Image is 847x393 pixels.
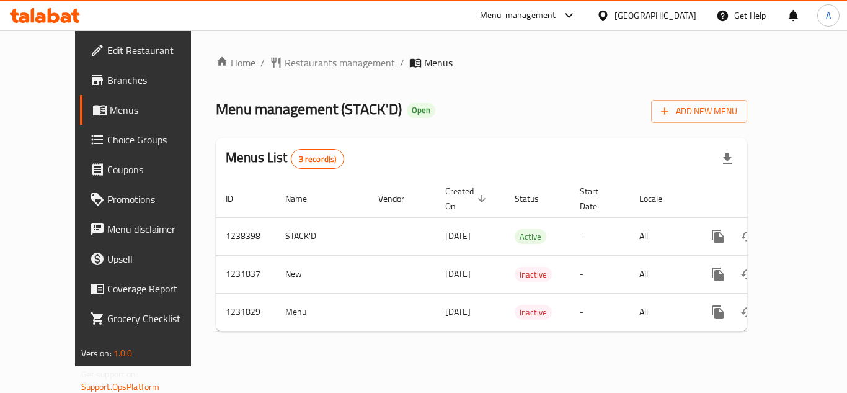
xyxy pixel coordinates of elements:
button: Change Status [733,297,763,327]
li: / [260,55,265,70]
span: Open [407,105,435,115]
span: Start Date [580,184,614,214]
h2: Menus List [226,148,344,169]
span: 1.0.0 [113,345,133,361]
span: Inactive [515,268,552,282]
td: All [629,217,693,255]
span: Edit Restaurant [107,43,206,58]
span: Menus [424,55,453,70]
td: - [570,217,629,255]
span: ID [226,191,249,206]
span: Add New Menu [661,104,737,119]
a: Menu disclaimer [80,214,216,244]
div: Open [407,103,435,118]
div: Total records count [291,149,345,169]
span: Menu management ( STACK'D ) [216,95,402,123]
a: Choice Groups [80,125,216,155]
span: [DATE] [445,304,471,320]
button: more [703,297,733,327]
span: Created On [445,184,490,214]
div: [GEOGRAPHIC_DATA] [614,9,696,22]
td: STACK'D [275,217,368,255]
span: Inactive [515,305,552,320]
span: Restaurants management [285,55,395,70]
td: - [570,255,629,293]
button: Add New Menu [651,100,747,123]
a: Coupons [80,155,216,184]
span: Get support on: [81,366,138,382]
a: Home [216,55,255,70]
span: Coverage Report [107,281,206,296]
button: more [703,222,733,251]
span: Status [515,191,555,206]
span: Vendor [378,191,420,206]
span: Grocery Checklist [107,311,206,326]
span: Name [285,191,323,206]
a: Restaurants management [270,55,395,70]
span: Coupons [107,162,206,177]
td: - [570,293,629,331]
a: Edit Restaurant [80,35,216,65]
a: Menus [80,95,216,125]
button: Change Status [733,222,763,251]
li: / [400,55,404,70]
span: Menu disclaimer [107,222,206,237]
nav: breadcrumb [216,55,747,70]
button: more [703,260,733,289]
td: 1238398 [216,217,275,255]
table: enhanced table [216,180,832,332]
td: All [629,255,693,293]
td: 1231829 [216,293,275,331]
td: 1231837 [216,255,275,293]
span: Locale [639,191,678,206]
a: Grocery Checklist [80,304,216,333]
th: Actions [693,180,832,218]
span: 3 record(s) [291,153,344,165]
div: Menu-management [480,8,556,23]
td: Menu [275,293,368,331]
div: Export file [712,144,742,174]
a: Promotions [80,184,216,214]
span: Branches [107,73,206,88]
td: New [275,255,368,293]
span: Version: [81,345,112,361]
span: [DATE] [445,228,471,244]
span: Promotions [107,192,206,207]
td: All [629,293,693,331]
div: Active [515,229,546,244]
span: A [826,9,831,22]
span: [DATE] [445,266,471,282]
span: Upsell [107,251,206,266]
a: Upsell [80,244,216,274]
a: Coverage Report [80,274,216,304]
a: Branches [80,65,216,95]
span: Menus [110,102,206,117]
span: Active [515,230,546,244]
span: Choice Groups [107,132,206,147]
